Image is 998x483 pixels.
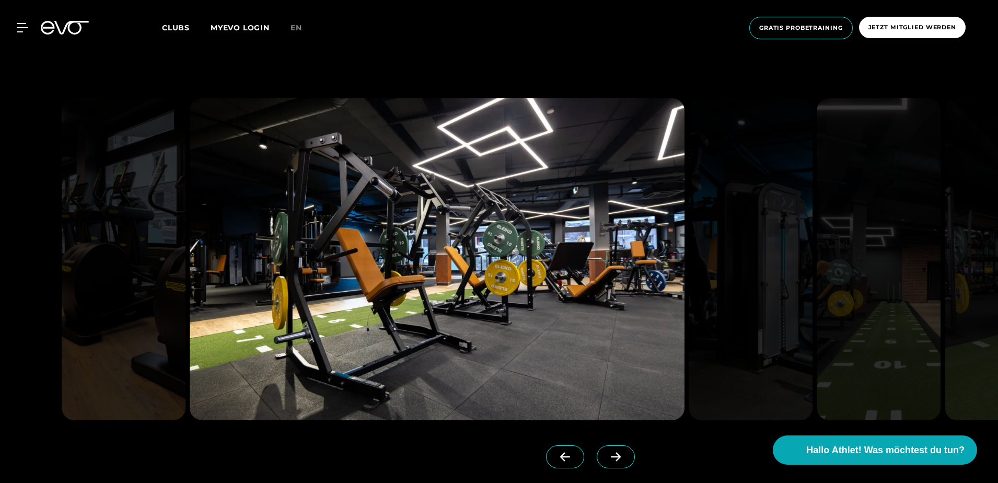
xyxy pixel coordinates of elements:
a: en [291,22,315,34]
a: MYEVO LOGIN [211,23,270,32]
span: Clubs [162,23,190,32]
span: Jetzt Mitglied werden [868,23,956,32]
span: en [291,23,302,32]
span: Gratis Probetraining [759,24,843,32]
a: Jetzt Mitglied werden [856,17,969,39]
button: Hallo Athlet! Was möchtest du tun? [773,435,977,465]
a: Clubs [162,22,211,32]
img: evofitness [62,98,185,420]
span: Hallo Athlet! Was möchtest du tun? [806,443,965,457]
img: evofitness [689,98,813,420]
img: evofitness [817,98,941,420]
img: evofitness [190,98,684,420]
a: Gratis Probetraining [746,17,856,39]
